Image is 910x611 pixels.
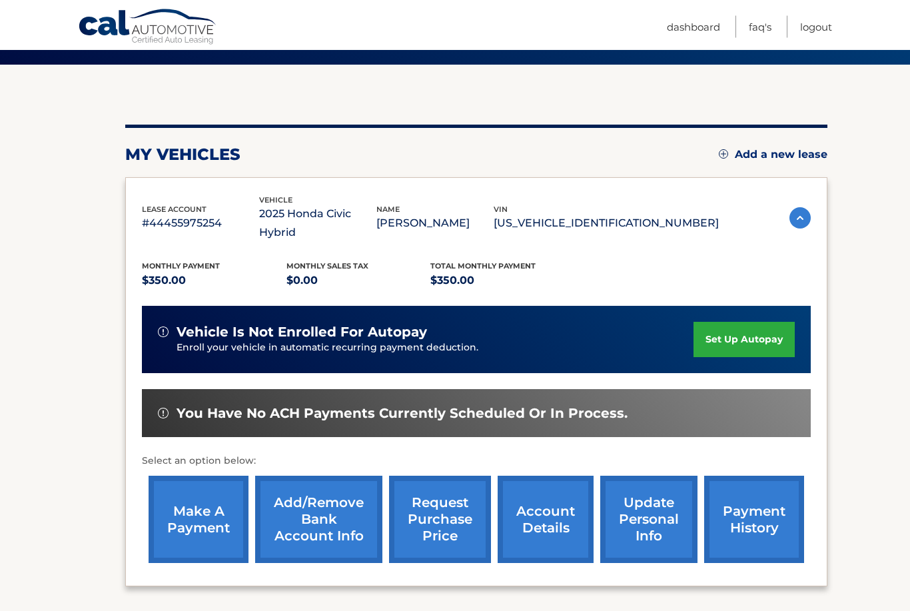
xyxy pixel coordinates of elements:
[142,454,811,470] p: Select an option below:
[158,327,169,338] img: alert-white.svg
[389,476,491,564] a: request purchase price
[142,262,220,271] span: Monthly Payment
[749,16,771,38] a: FAQ's
[693,322,795,358] a: set up autopay
[78,9,218,47] a: Cal Automotive
[259,196,292,205] span: vehicle
[600,476,697,564] a: update personal info
[494,215,719,233] p: [US_VEHICLE_IDENTIFICATION_NUMBER]
[376,205,400,215] span: name
[704,476,804,564] a: payment history
[719,150,728,159] img: add.svg
[498,476,594,564] a: account details
[376,215,494,233] p: [PERSON_NAME]
[142,272,286,291] p: $350.00
[719,149,827,162] a: Add a new lease
[494,205,508,215] span: vin
[286,272,431,291] p: $0.00
[667,16,720,38] a: Dashboard
[255,476,382,564] a: Add/Remove bank account info
[158,408,169,419] img: alert-white.svg
[177,341,693,356] p: Enroll your vehicle in automatic recurring payment deduction.
[430,262,536,271] span: Total Monthly Payment
[789,208,811,229] img: accordion-active.svg
[430,272,575,291] p: $350.00
[259,205,376,243] p: 2025 Honda Civic Hybrid
[286,262,368,271] span: Monthly sales Tax
[142,205,207,215] span: lease account
[177,324,427,341] span: vehicle is not enrolled for autopay
[142,215,259,233] p: #44455975254
[800,16,832,38] a: Logout
[125,145,240,165] h2: my vehicles
[177,406,628,422] span: You have no ACH payments currently scheduled or in process.
[149,476,248,564] a: make a payment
